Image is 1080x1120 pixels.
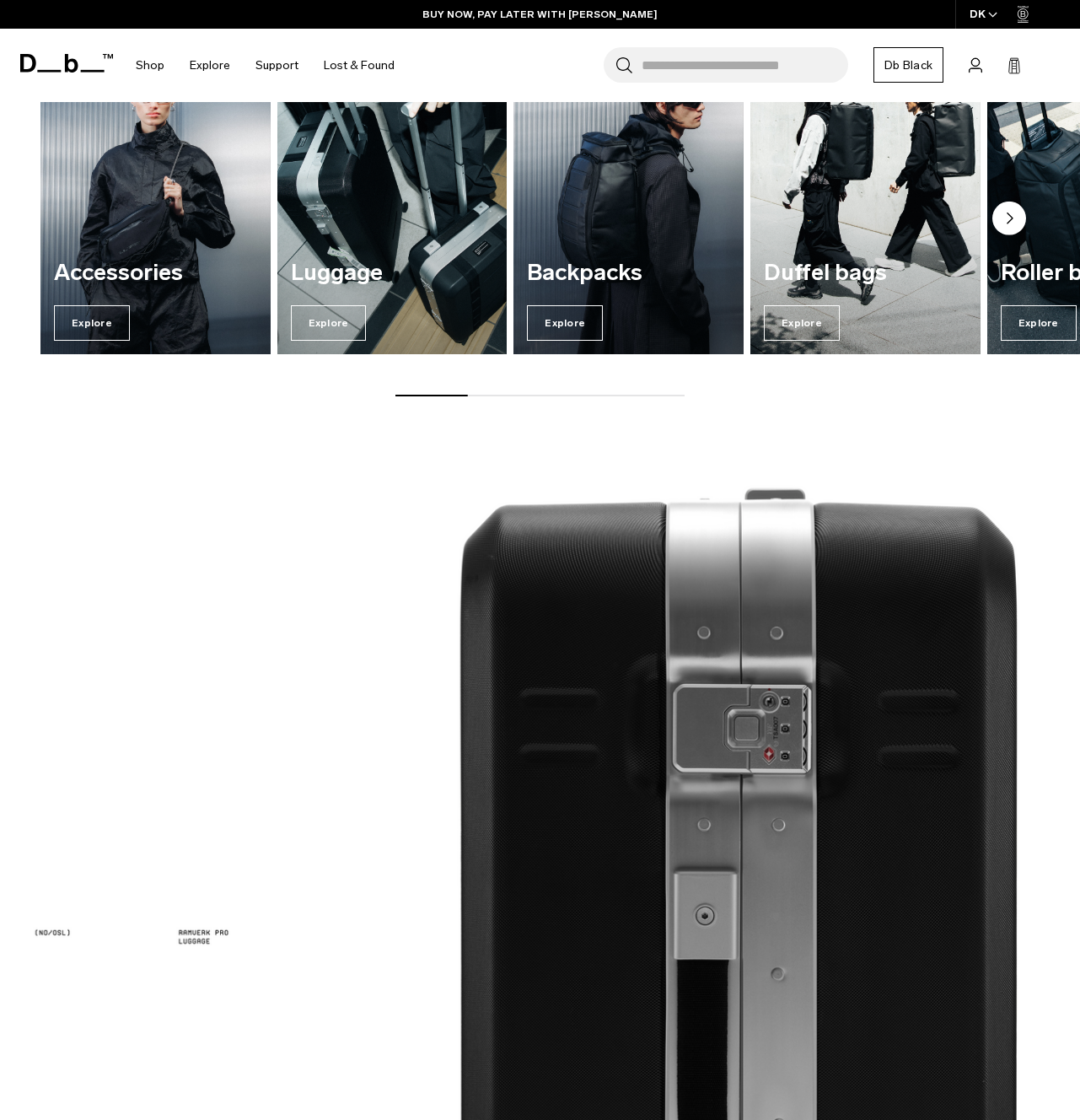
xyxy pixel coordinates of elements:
span: Explore [54,305,130,341]
a: Shop [136,35,164,95]
div: 3 / 7 [513,44,744,354]
span: Explore [527,305,603,341]
span: Explore [764,305,840,341]
a: Luggage Explore [277,44,508,354]
h3: Luggage [291,261,494,286]
h3: Duffel bags [764,261,967,286]
div: 4 / 7 [750,44,981,354]
a: BUY NOW, PAY LATER WITH [PERSON_NAME] [422,7,658,22]
a: Support [255,35,298,95]
button: Next slide [992,202,1026,239]
div: 1 / 7 [40,44,271,354]
span: Explore [291,305,367,341]
h3: Backpacks [527,261,730,286]
h3: Accessories [54,261,257,286]
a: Lost & Found [324,35,395,95]
a: Db Black [873,47,943,83]
a: Duffel bags Explore [750,44,981,354]
nav: Main Navigation [123,29,407,102]
a: Backpacks Explore [513,44,744,354]
a: Explore [190,35,230,95]
span: Explore [1001,305,1077,341]
div: 2 / 7 [277,44,508,354]
a: Accessories Explore [40,44,271,354]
